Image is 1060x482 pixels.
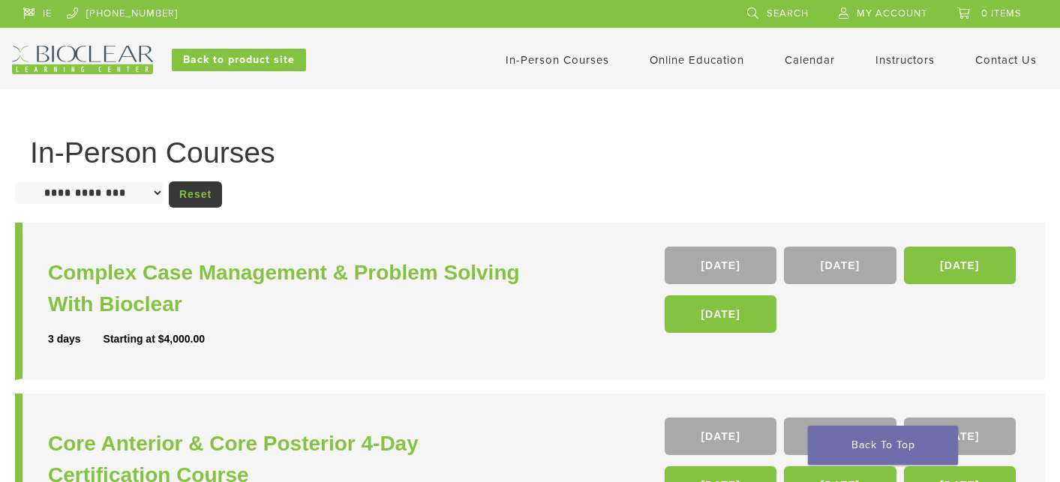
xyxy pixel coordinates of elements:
a: [DATE] [904,418,1016,455]
span: My Account [857,7,927,19]
a: [DATE] [784,418,896,455]
a: Instructors [875,53,935,67]
a: [DATE] [665,418,776,455]
a: [DATE] [665,247,776,284]
a: [DATE] [665,295,776,333]
div: , , , [665,247,1019,340]
a: Reset [169,181,222,208]
a: Online Education [650,53,744,67]
span: Search [767,7,809,19]
a: Complex Case Management & Problem Solving With Bioclear [48,257,534,320]
a: [DATE] [784,247,896,284]
a: Contact Us [975,53,1037,67]
div: Starting at $4,000.00 [104,331,205,347]
a: Back to product site [172,49,306,71]
div: 3 days [48,331,104,347]
a: [DATE] [904,247,1016,284]
span: 0 items [981,7,1022,19]
img: Bioclear [12,46,153,74]
a: In-Person Courses [506,53,609,67]
h1: In-Person Courses [30,138,1030,167]
a: Calendar [785,53,835,67]
a: Back To Top [808,426,958,465]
